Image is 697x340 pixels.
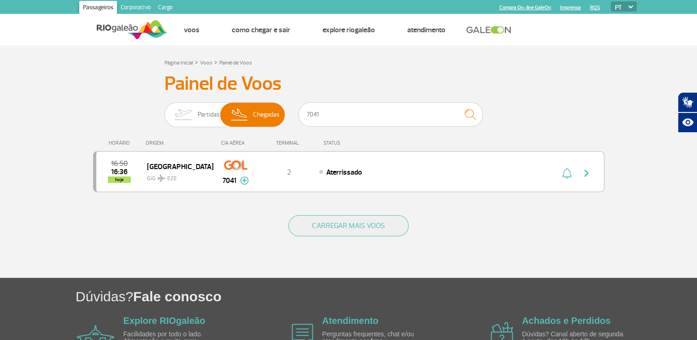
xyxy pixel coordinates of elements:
[146,140,213,146] div: ORIGEM
[147,160,206,172] span: [GEOGRAPHIC_DATA]
[287,168,291,177] span: 2
[117,1,154,16] a: Corporativo
[111,169,128,175] span: 2025-08-25 16:36:59
[678,92,697,133] div: Plugin de acessibilidade da Hand Talk.
[133,289,222,304] span: Fale conosco
[407,25,445,35] a: Atendimento
[322,316,378,326] a: Atendimento
[195,57,198,67] a: >
[590,5,600,11] a: RQS
[326,168,362,177] span: Aterrissado
[123,316,205,326] a: Explore RIOgaleão
[169,103,198,127] img: slider-embarque
[198,103,220,127] span: Partidas
[581,168,592,179] img: seta-direita-painel-voo.svg
[219,59,252,66] a: Painel de Voos
[678,92,697,112] button: Abrir tradutor de língua de sinais.
[562,168,572,179] img: sino-painel-voo.svg
[322,25,375,35] a: Explore RIOgaleão
[108,176,131,183] span: hoje
[111,160,128,167] span: 2025-08-25 16:50:00
[560,5,581,11] a: Imprensa
[184,25,199,35] a: Voos
[259,140,319,146] div: TERMINAL
[164,72,533,95] h3: Painel de Voos
[96,140,146,146] div: HORÁRIO
[288,215,409,236] button: CARREGAR MAIS VOOS
[499,5,551,11] a: Compra On-line GaleOn
[164,59,193,66] a: Página Inicial
[299,102,483,127] input: Voo, cidade ou cia aérea
[76,287,697,306] h1: Dúvidas?
[147,170,206,183] span: GIG
[240,176,249,185] img: mais-info-painel-voo.svg
[79,1,117,16] a: Passageiros
[522,316,610,326] a: Achados e Perdidos
[213,140,259,146] div: CIA AÉREA
[200,59,212,66] a: Voos
[158,175,165,182] img: destiny_airplane.svg
[223,175,236,186] span: 7041
[232,25,290,35] a: Como chegar e sair
[319,140,394,146] div: STATUS
[226,103,253,127] img: slider-desembarque
[253,103,280,127] span: Chegadas
[678,112,697,133] button: Abrir recursos assistivos.
[154,1,176,16] a: Cargo
[214,57,217,67] a: >
[167,175,177,183] span: EZE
